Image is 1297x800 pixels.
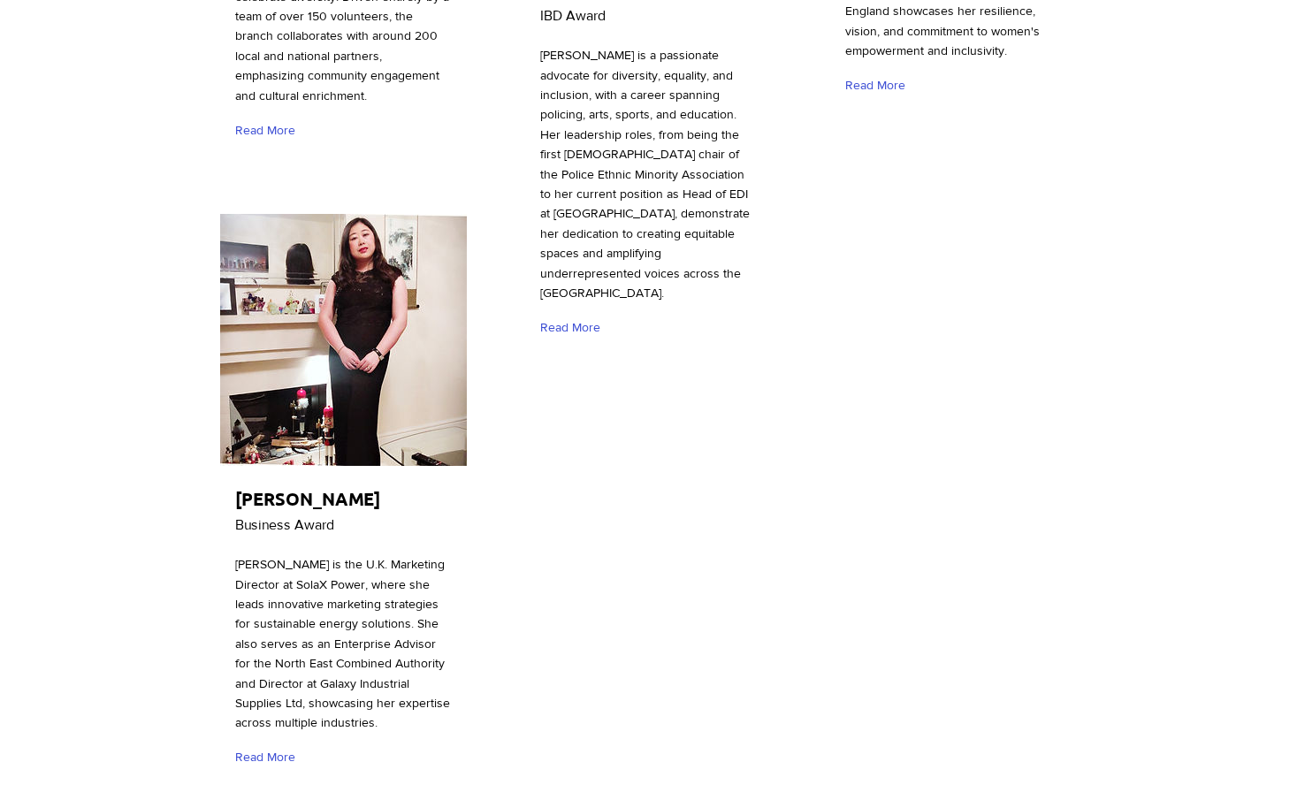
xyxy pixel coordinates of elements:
[540,319,600,337] span: Read More
[235,749,295,766] span: Read More
[235,487,380,510] span: [PERSON_NAME]
[235,122,295,140] span: Read More
[540,48,750,300] span: [PERSON_NAME] is a passionate advocate for diversity, equality, and inclusion, with a career span...
[540,8,606,23] span: IBD Award
[235,517,334,532] span: Business Award
[220,214,467,466] div: Wenyan sharpe.jpeg
[235,115,303,146] a: Read More
[540,312,608,343] a: Read More
[235,557,450,729] span: [PERSON_NAME] is the U.K. Marketing Director at SolaX Power, where she leads innovative marketing...
[235,743,303,773] a: Read More
[220,214,467,466] img: Wenyan Sharp
[845,70,913,101] a: Read More
[845,77,905,95] span: Read More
